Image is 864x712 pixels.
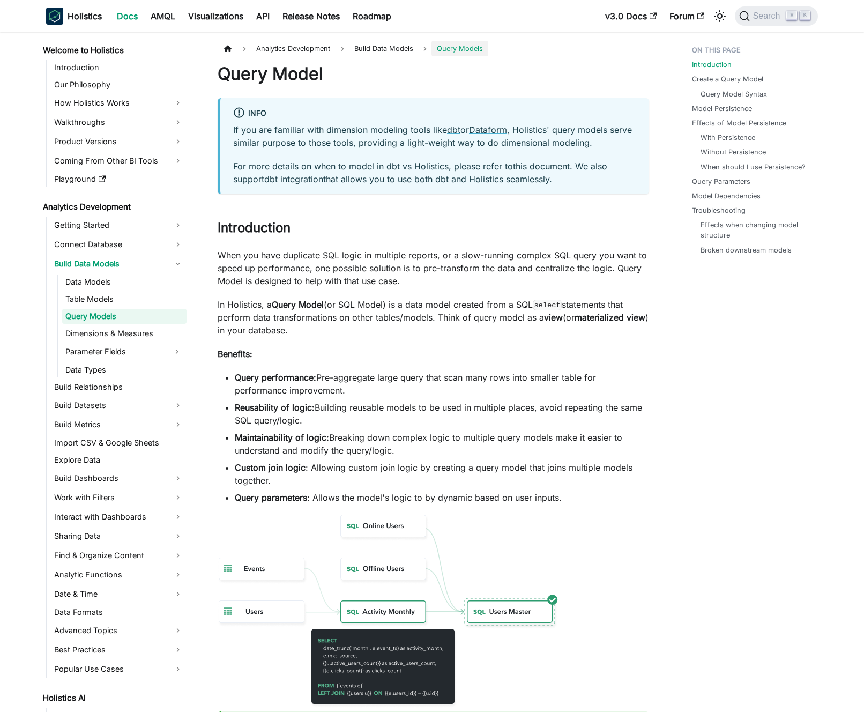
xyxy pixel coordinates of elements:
strong: Reusability of logic: [235,402,315,413]
a: Forum [663,8,711,25]
a: Effects when changing model structure [701,220,807,240]
button: Expand sidebar category 'Parameter Fields' [167,343,187,360]
a: Build Dashboards [51,470,187,487]
a: Release Notes [276,8,346,25]
div: info [233,107,636,121]
span: Query Models [431,41,488,56]
a: Troubleshooting [692,205,746,216]
h2: Introduction [218,220,649,240]
a: Build Metrics [51,416,187,433]
a: Product Versions [51,133,187,150]
a: Data Models [62,275,187,290]
a: Popular Use Cases [51,661,187,678]
a: Getting Started [51,217,187,234]
a: Analytic Functions [51,566,187,583]
li: Breaking down complex logic to multiple query models make it easier to understand and modify the ... [235,431,649,457]
li: : Allowing custom join logic by creating a query model that joins multiple models together. [235,461,649,487]
a: Analytics Development [40,199,187,214]
a: Welcome to Holistics [40,43,187,58]
img: Holistics [46,8,63,25]
button: Search (Command+K) [735,6,818,26]
p: For more details on when to model in dbt vs Holistics, please refer to . We also support that all... [233,160,636,186]
a: Table Models [62,292,187,307]
a: Date & Time [51,585,187,603]
a: Effects of Model Persistence [692,118,786,128]
a: Data Types [62,362,187,377]
strong: materialized view [575,312,645,323]
a: Import CSV & Google Sheets [51,435,187,450]
a: v3.0 Docs [599,8,663,25]
a: Query Models [62,309,187,324]
a: Model Persistence [692,103,752,114]
a: Introduction [51,60,187,75]
a: Parameter Fields [62,343,167,360]
a: Dimensions & Measures [62,326,187,341]
a: With Persistence [701,132,755,143]
a: When should I use Persistence? [701,162,806,172]
code: select [533,300,562,310]
a: Coming From Other BI Tools [51,152,187,169]
li: : Allows the model's logic to by dynamic based on user inputs. [235,491,649,504]
strong: Benefits: [218,348,252,359]
nav: Breadcrumbs [218,41,649,56]
a: Docs [110,8,144,25]
a: Roadmap [346,8,398,25]
a: Find & Organize Content [51,547,187,564]
a: Work with Filters [51,489,187,506]
p: When you have duplicate SQL logic in multiple reports, or a slow-running complex SQL query you wa... [218,249,649,287]
a: Query Parameters [692,176,750,187]
kbd: ⌘ [786,11,797,20]
a: this document [513,161,570,172]
strong: Custom join logic [235,462,306,473]
a: Home page [218,41,238,56]
a: Visualizations [182,8,250,25]
a: Our Philosophy [51,77,187,92]
strong: Maintainability of logic: [235,432,329,443]
p: In Holistics, a (or SQL Model) is a data model created from a SQL statements that perform data tr... [218,298,649,337]
a: HolisticsHolistics [46,8,102,25]
a: dbt [447,124,460,135]
a: Walkthroughs [51,114,187,131]
a: Playground [51,172,187,187]
a: Advanced Topics [51,622,187,639]
a: API [250,8,276,25]
a: How Holistics Works [51,94,187,112]
a: Sharing Data [51,528,187,545]
strong: Query Model [272,299,324,310]
a: Connect Database [51,236,187,253]
a: Best Practices [51,641,187,658]
a: Holistics AI [40,691,187,706]
a: dbt integration [264,174,323,184]
a: AMQL [144,8,182,25]
strong: Query performance: [235,372,316,383]
a: Dataform [469,124,507,135]
strong: view [544,312,563,323]
button: Switch between dark and light mode (currently light mode) [711,8,728,25]
a: Build Relationships [51,380,187,395]
li: Pre-aggregate large query that scan many rows into smaller table for performance improvement. [235,371,649,397]
li: Building reusable models to be used in multiple places, avoid repeating the same SQL query/logic. [235,401,649,427]
span: Search [750,11,787,21]
h1: Query Model [218,63,649,85]
strong: Query parameters [235,492,307,503]
a: Explore Data [51,453,187,468]
a: Interact with Dashboards [51,508,187,525]
nav: Docs sidebar [35,32,196,712]
a: Model Dependencies [692,191,761,201]
a: Introduction [692,60,732,70]
span: Build Data Models [349,41,419,56]
a: Broken downstream models [701,245,792,255]
a: Query Model Syntax [701,89,767,99]
span: Analytics Development [251,41,336,56]
a: Build Datasets [51,397,187,414]
p: If you are familiar with dimension modeling tools like or , Holistics' query models serve similar... [233,123,636,149]
kbd: K [800,11,810,20]
a: Create a Query Model [692,74,763,84]
a: Without Persistence [701,147,766,157]
b: Holistics [68,10,102,23]
a: Build Data Models [51,255,187,272]
a: Data Formats [51,605,187,620]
